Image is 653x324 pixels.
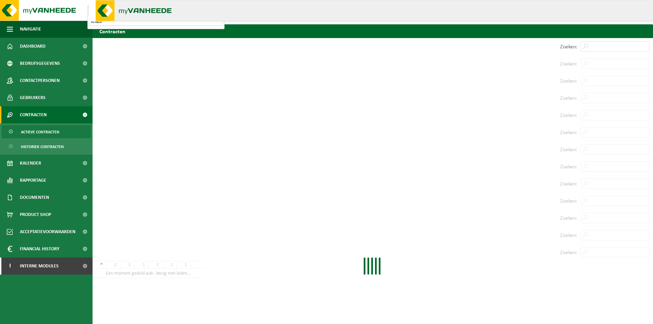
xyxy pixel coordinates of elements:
[20,38,46,55] span: Dashboard
[20,55,60,72] span: Bedrijfsgegevens
[20,240,59,257] span: Financial History
[20,72,60,89] span: Contactpersonen
[21,140,64,153] span: Historiek contracten
[20,155,41,172] span: Kalender
[21,125,59,139] span: Actieve contracten
[2,125,91,138] a: Actieve contracten
[96,0,178,21] img: myVanheede
[20,21,41,38] span: Navigatie
[20,206,51,223] span: Product Shop
[93,24,653,38] h2: Contracten
[2,140,91,153] a: Historiek contracten
[20,189,49,206] span: Documenten
[7,257,13,275] span: I
[20,89,46,106] span: Gebruikers
[20,223,75,240] span: Acceptatievoorwaarden
[20,172,46,189] span: Rapportage
[87,5,225,15] button: 10-991921 - FRIT’FADO - JEMAPPES
[20,257,59,275] span: Interne modules
[560,44,577,50] label: Zoeken:
[20,106,47,123] span: Contracten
